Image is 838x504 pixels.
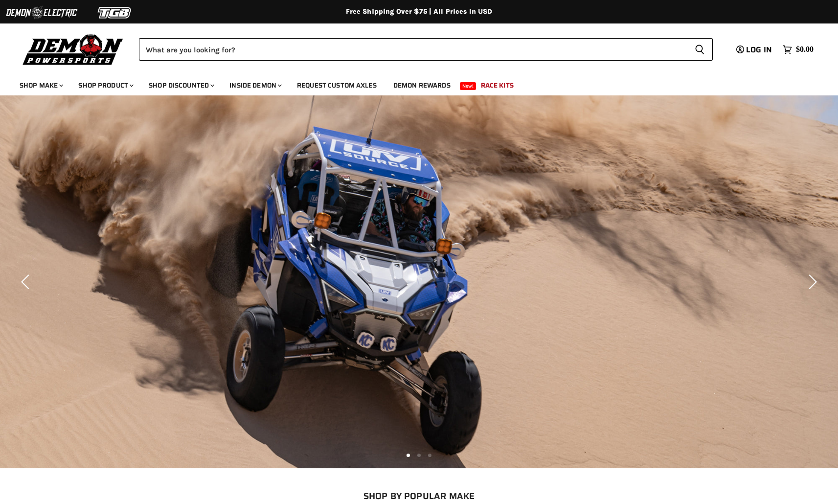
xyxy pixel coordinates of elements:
[12,71,811,95] ul: Main menu
[222,75,288,95] a: Inside Demon
[801,272,821,292] button: Next
[778,43,818,57] a: $0.00
[746,44,772,56] span: Log in
[460,82,476,90] span: New!
[417,454,421,457] li: Page dot 2
[20,32,127,67] img: Demon Powersports
[474,75,521,95] a: Race Kits
[407,454,410,457] li: Page dot 1
[687,38,713,61] button: Search
[428,454,431,457] li: Page dot 3
[5,3,78,22] img: Demon Electric Logo 2
[12,75,69,95] a: Shop Make
[796,45,814,54] span: $0.00
[28,7,811,16] div: Free Shipping Over $75 | All Prices In USD
[40,491,798,501] h2: SHOP BY POPULAR MAKE
[386,75,458,95] a: Demon Rewards
[141,75,220,95] a: Shop Discounted
[139,38,687,61] input: Search
[78,3,152,22] img: TGB Logo 2
[290,75,384,95] a: Request Custom Axles
[71,75,139,95] a: Shop Product
[732,46,778,54] a: Log in
[139,38,713,61] form: Product
[17,272,37,292] button: Previous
